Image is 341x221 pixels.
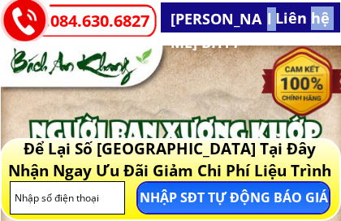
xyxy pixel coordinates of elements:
[267,7,275,31] h3: l
[170,7,262,54] h3: [PERSON_NAME] BHYT
[138,183,329,213] p: NHẬP SĐT TỰ ĐỘNG BÁO GIÁ
[50,8,158,34] a: 084.630.6827
[11,182,125,214] input: Nhập số điện thoại
[275,6,338,30] h3: Liên hệ
[3,138,336,181] h3: Để Lại Số [GEOGRAPHIC_DATA] Tại Đây Nhận Ngay Ưu Đãi Giảm Chi Phí Liệu Trình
